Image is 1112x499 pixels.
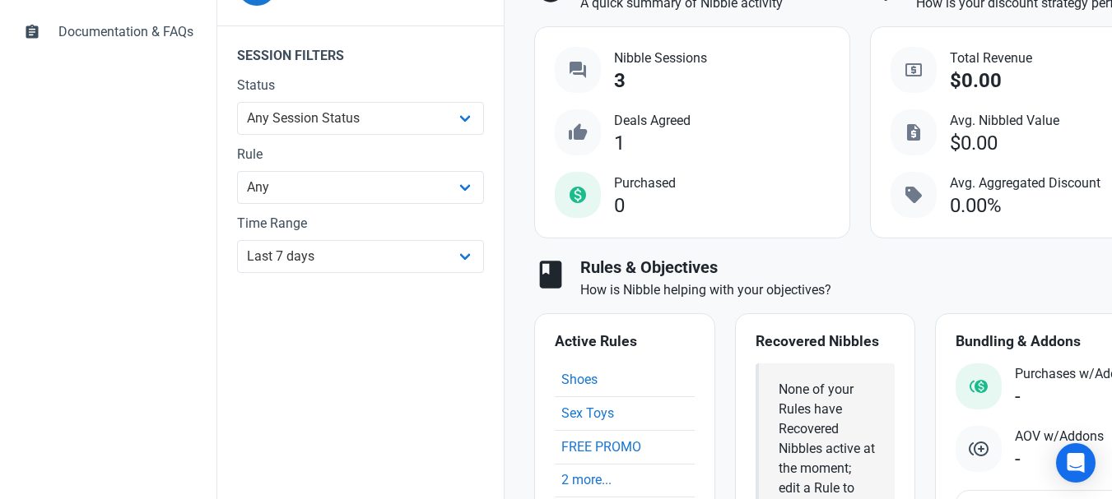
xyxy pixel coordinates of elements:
[237,76,484,95] label: Status
[555,334,695,350] h4: Active Rules
[950,111,1059,131] span: Avg. Nibbled Value
[614,70,626,92] div: 3
[904,185,924,205] span: sell
[217,25,504,76] legend: Session Filters
[561,405,614,421] a: Sex Toys
[950,49,1032,68] span: Total Revenue
[24,22,40,39] span: assignment
[561,472,612,487] a: 2 more...
[1015,448,1021,470] div: -
[950,195,1002,217] div: 0.00%
[1015,427,1104,446] span: AOV w/Addons
[950,173,1100,193] span: Avg. Aggregated Discount
[561,439,641,455] a: FREE PROMO
[534,258,567,291] span: book
[561,372,598,387] a: Shoes
[237,145,484,164] label: Rule
[614,111,691,131] span: Deals Agreed
[614,195,625,217] div: 0
[904,122,924,142] span: request_quote
[614,173,676,193] span: Purchased
[614,49,707,68] span: Nibble Sessions
[756,334,896,350] h4: Recovered Nibbles
[969,377,989,396] img: status_purchased_with_addon.svg
[614,132,625,155] div: 1
[950,70,1002,92] div: $0.00
[13,12,203,52] a: assignmentDocumentation & FAQs
[1056,443,1096,483] div: Open Intercom Messenger
[568,185,588,205] span: monetization_on
[1015,386,1021,408] div: -
[969,439,989,459] img: addon.svg
[568,60,588,80] span: question_answer
[950,132,998,155] div: $0.00
[904,60,924,80] span: local_atm
[58,22,193,42] span: Documentation & FAQs
[237,214,484,233] label: Time Range
[568,122,588,142] span: thumb_up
